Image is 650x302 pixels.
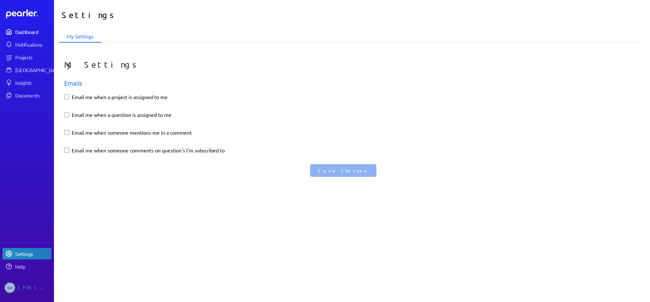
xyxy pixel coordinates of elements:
[3,26,51,37] a: Dashboard
[6,10,51,18] a: Dashboard
[3,248,51,259] a: Settings
[3,261,51,272] a: Help
[318,167,369,174] span: Save Changes
[15,41,51,48] div: Notifications
[3,64,51,76] a: [GEOGRAPHIC_DATA]
[15,79,51,86] div: Insights
[3,39,51,50] a: Notifications
[15,29,51,35] div: Dashboard
[59,58,376,71] div: My Settings
[3,77,51,88] a: Insights
[62,8,352,23] h1: Settings
[3,90,51,101] a: Documents
[15,54,51,60] div: Projects
[72,93,371,101] label: Email me when a project is assigned to me
[4,282,15,293] span: Stuart Meyers
[72,111,371,118] label: Email me when a question is assigned to me
[310,164,376,177] button: Save Changes
[72,146,371,154] label: Email me when someone comments on question's I'm subscribed to
[3,51,51,63] a: Projects
[15,67,63,73] div: [GEOGRAPHIC_DATA]
[18,282,50,293] div: [PERSON_NAME]
[15,92,51,98] div: Documents
[3,280,51,296] a: SM[PERSON_NAME]
[72,129,371,136] label: Email me when someone mentions me in a comment
[59,30,101,43] li: My Settings
[15,251,51,257] div: Settings
[59,78,376,88] div: Emails
[15,263,51,270] div: Help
